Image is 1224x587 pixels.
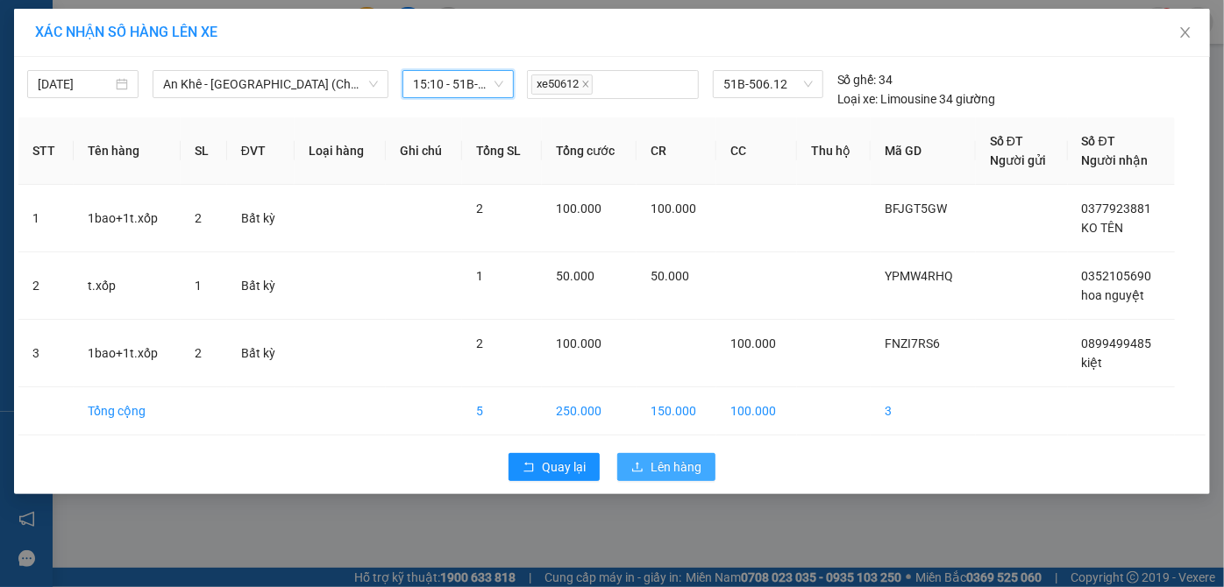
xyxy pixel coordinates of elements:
span: Người gửi [990,153,1046,167]
span: upload [631,461,644,475]
td: 100.000 [716,387,797,435]
th: CR [637,117,717,185]
span: 100.000 [651,202,696,216]
td: 250.000 [542,387,637,435]
span: Số ghế: [837,70,877,89]
span: xe50612 [531,74,593,95]
span: 50.000 [556,269,594,283]
span: Số ĐT [990,134,1023,148]
span: 100.000 [730,336,776,350]
td: 3 [18,320,74,387]
span: 1 [476,269,483,283]
h2: VP Nhận: Bến xe Miền Đông [92,102,423,212]
span: close [1178,25,1192,39]
span: 15:10 - 51B-506.12 [413,71,503,97]
div: 34 [837,70,893,89]
span: 100.000 [556,202,601,216]
input: 11/10/2025 [38,74,112,94]
span: down [368,79,379,89]
th: Loại hàng [295,117,386,185]
span: YPMW4RHQ [885,269,953,283]
span: 2 [476,202,483,216]
td: Bất kỳ [227,185,295,252]
th: Tổng cước [542,117,637,185]
th: Ghi chú [386,117,462,185]
span: kiệt [1082,356,1103,370]
span: hoa nguyệt [1082,288,1145,302]
th: STT [18,117,74,185]
td: 1bao+1t.xốp [74,185,181,252]
td: t.xốp [74,252,181,320]
span: close [581,80,590,88]
div: Limousine 34 giường [837,89,996,109]
span: Lên hàng [651,457,701,477]
td: Bất kỳ [227,320,295,387]
span: FNZI7RS6 [885,336,940,350]
th: SL [181,117,226,185]
span: 2 [195,346,202,360]
td: 150.000 [637,387,717,435]
td: 1 [18,185,74,252]
span: 2 [476,336,483,350]
span: rollback [523,461,535,475]
span: 0899499485 [1082,336,1152,350]
button: uploadLên hàng [617,453,715,481]
button: Close [1161,9,1210,58]
th: Mã GD [871,117,976,185]
span: Quay lại [542,457,586,477]
td: Tổng cộng [74,387,181,435]
th: ĐVT [227,117,295,185]
span: BFJGT5GW [885,202,947,216]
td: 2 [18,252,74,320]
span: XÁC NHẬN SỐ HÀNG LÊN XE [35,24,217,40]
th: Tên hàng [74,117,181,185]
th: CC [716,117,797,185]
span: 100.000 [556,336,601,350]
td: 3 [871,387,976,435]
span: 0352105690 [1082,269,1152,283]
button: rollbackQuay lại [509,453,600,481]
span: 2 [195,211,202,225]
span: KO TÊN [1082,221,1124,235]
span: An Khê - Sài Gòn (Chư Sê) [163,71,379,97]
h2: BFJGT5GW [10,102,141,131]
b: Cô Hai [106,41,186,70]
b: [DOMAIN_NAME] [234,14,423,43]
span: Loại xe: [837,89,879,109]
th: Tổng SL [462,117,542,185]
th: Thu hộ [797,117,871,185]
span: Người nhận [1082,153,1149,167]
span: 51B-506.12 [723,71,813,97]
span: 1 [195,279,202,293]
span: 0377923881 [1082,202,1152,216]
td: 5 [462,387,542,435]
span: Số ĐT [1082,134,1115,148]
td: 1bao+1t.xốp [74,320,181,387]
td: Bất kỳ [227,252,295,320]
span: 50.000 [651,269,689,283]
